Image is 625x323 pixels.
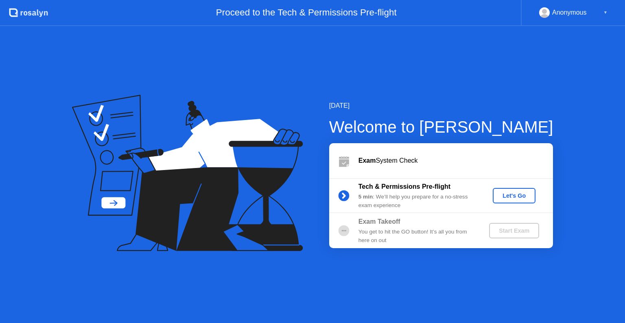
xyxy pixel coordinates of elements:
div: Anonymous [552,7,587,18]
div: Let's Go [496,192,532,199]
b: Exam [358,157,376,164]
div: [DATE] [329,101,553,111]
div: : We’ll help you prepare for a no-stress exam experience [358,193,476,210]
div: ▼ [603,7,608,18]
button: Let's Go [493,188,535,203]
div: Welcome to [PERSON_NAME] [329,115,553,139]
b: Tech & Permissions Pre-flight [358,183,450,190]
b: 5 min [358,194,373,200]
div: You get to hit the GO button! It’s all you from here on out [358,228,476,244]
button: Start Exam [489,223,539,238]
div: Start Exam [492,227,536,234]
div: System Check [358,156,553,166]
b: Exam Takeoff [358,218,400,225]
